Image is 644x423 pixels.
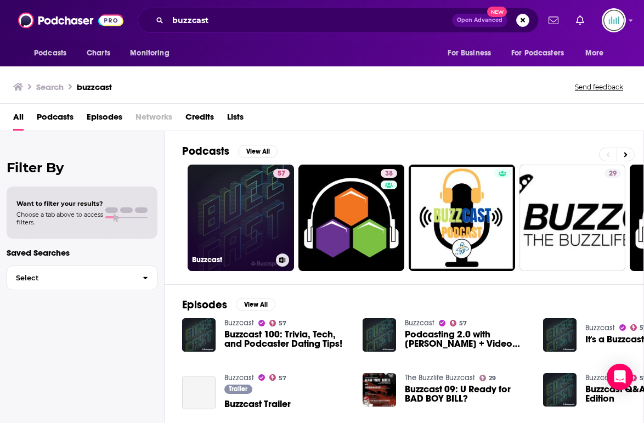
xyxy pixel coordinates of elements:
a: Show notifications dropdown [572,11,589,30]
a: Buzzcast 09: U Ready for BAD BOY BILL? [405,385,530,403]
h2: Podcasts [182,144,229,158]
span: Select [7,274,134,281]
a: Credits [185,108,214,131]
button: View All [238,145,278,158]
span: Open Advanced [457,18,502,23]
a: PodcastsView All [182,144,278,158]
span: Charts [87,46,110,61]
button: View All [236,298,275,311]
button: Show profile menu [602,8,626,32]
button: open menu [504,43,580,64]
span: Monitoring [130,46,169,61]
button: open menu [26,43,81,64]
a: Buzzcast [405,318,434,328]
img: Buzzcast 09: U Ready for BAD BOY BILL? [363,373,396,407]
span: For Podcasters [511,46,564,61]
a: 29 [605,169,621,178]
a: Episodes [87,108,122,131]
span: 57 [459,321,467,326]
img: It's a Buzzcast Takeover! [543,318,577,352]
span: 29 [609,168,617,179]
a: Podcasts [37,108,74,131]
span: 57 [279,321,286,326]
a: EpisodesView All [182,298,275,312]
button: open menu [440,43,505,64]
button: Send feedback [572,82,626,92]
a: The Buzzlife Buzzcast [405,373,475,382]
h3: Buzzcast [192,255,272,264]
span: New [487,7,507,17]
h2: Episodes [182,298,227,312]
button: open menu [122,43,183,64]
a: Podcasting 2.0 with Dave Jones + Video Buzzcast Update [405,330,530,348]
img: Buzzcast Q&A - Fan Question Edition [543,373,577,407]
span: 29 [489,376,496,381]
p: Saved Searches [7,247,157,258]
button: Select [7,266,157,290]
span: For Business [448,46,491,61]
input: Search podcasts, credits, & more... [168,12,452,29]
span: Logged in as podglomerate [602,8,626,32]
h2: Filter By [7,160,157,176]
h3: Search [36,82,64,92]
img: Buzzcast 100: Trivia, Tech, and Podcaster Dating Tips! [182,318,216,352]
a: 38 [381,169,397,178]
a: Lists [227,108,244,131]
span: Podcasts [34,46,66,61]
a: Buzzcast [224,318,254,328]
a: Buzzcast [585,373,615,382]
button: Open AdvancedNew [452,14,507,27]
a: All [13,108,24,131]
a: 57 [269,320,287,326]
div: Open Intercom Messenger [607,364,633,390]
a: Buzzcast [224,373,254,382]
a: Buzzcast Trailer [182,376,216,409]
span: 57 [278,168,285,179]
a: 57 [273,169,290,178]
span: Want to filter your results? [16,200,103,207]
a: 38 [298,165,405,271]
span: Choose a tab above to access filters. [16,211,103,226]
a: Buzzcast Trailer [224,399,291,409]
img: User Profile [602,8,626,32]
a: 29 [519,165,626,271]
a: 57 [269,374,287,381]
span: 38 [385,168,393,179]
a: 57Buzzcast [188,165,294,271]
div: Search podcasts, credits, & more... [138,8,539,33]
img: Podcasting 2.0 with Dave Jones + Video Buzzcast Update [363,318,396,352]
h3: buzzcast [77,82,112,92]
span: Trailer [229,386,247,392]
button: open menu [578,43,618,64]
a: 29 [479,375,496,381]
span: Networks [135,108,172,131]
span: 57 [279,376,286,381]
a: Buzzcast 100: Trivia, Tech, and Podcaster Dating Tips! [224,330,349,348]
a: Show notifications dropdown [544,11,563,30]
a: Buzzcast [585,323,615,332]
span: More [585,46,604,61]
a: Charts [80,43,117,64]
img: Podchaser - Follow, Share and Rate Podcasts [18,10,123,31]
a: 57 [450,320,467,326]
span: Podcasting 2.0 with [PERSON_NAME] + Video Buzzcast Update [405,330,530,348]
